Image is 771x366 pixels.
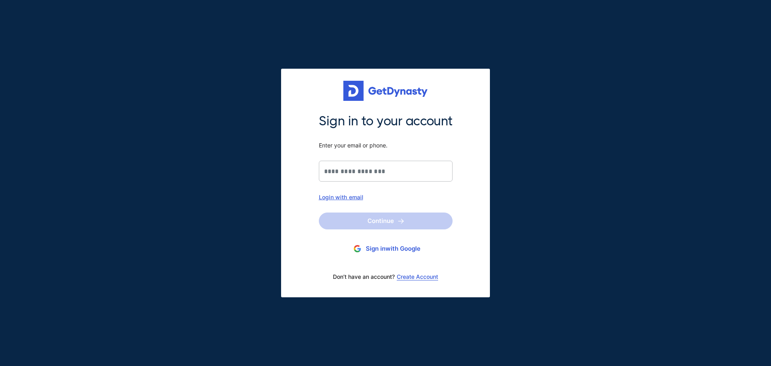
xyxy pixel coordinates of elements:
[343,81,428,101] img: Get started for free with Dynasty Trust Company
[319,268,453,285] div: Don’t have an account?
[397,274,438,280] a: Create Account
[319,194,453,200] div: Login with email
[319,241,453,256] button: Sign inwith Google
[319,142,453,149] span: Enter your email or phone.
[319,113,453,130] span: Sign in to your account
